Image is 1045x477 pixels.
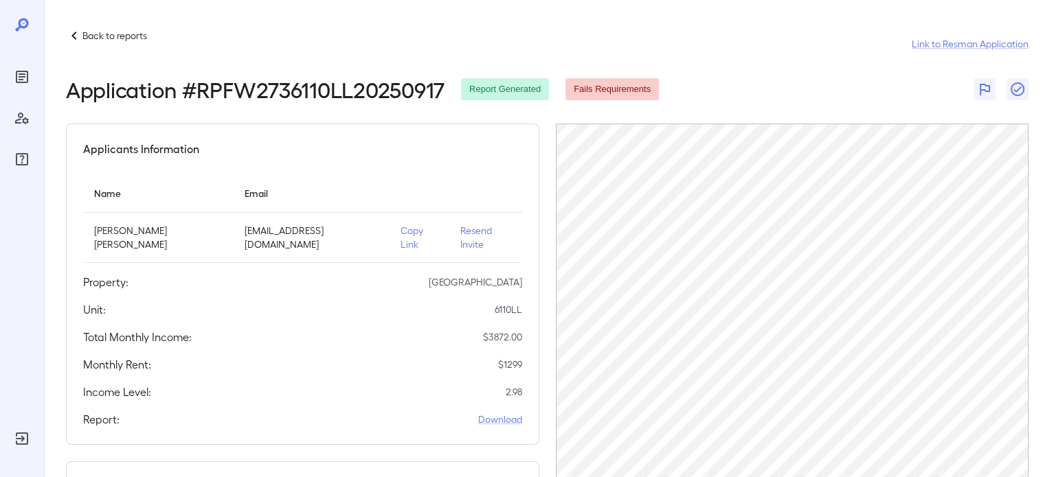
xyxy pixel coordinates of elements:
[11,148,33,170] div: FAQ
[83,356,151,373] h5: Monthly Rent:
[565,83,659,96] span: Fails Requirements
[478,412,522,426] a: Download
[66,77,445,102] h2: Application # RPFW2736110LL20250917
[82,29,147,43] p: Back to reports
[912,37,1029,51] a: Link to Resman Application
[461,83,549,96] span: Report Generated
[11,107,33,129] div: Manage Users
[83,411,120,428] h5: Report:
[83,141,199,157] h5: Applicants Information
[460,224,511,251] p: Resend Invite
[83,274,128,290] h5: Property:
[483,330,522,344] p: $ 3872.00
[83,301,106,318] h5: Unit:
[11,66,33,88] div: Reports
[1007,78,1029,100] button: Close Report
[974,78,996,100] button: Flag Report
[506,385,522,399] p: 2.98
[83,174,234,213] th: Name
[234,174,390,213] th: Email
[83,174,522,263] table: simple table
[83,329,192,345] h5: Total Monthly Income:
[94,224,223,251] p: [PERSON_NAME] [PERSON_NAME]
[498,358,522,371] p: $ 1299
[401,224,438,251] p: Copy Link
[245,224,379,251] p: [EMAIL_ADDRESS][DOMAIN_NAME]
[83,384,151,400] h5: Income Level:
[11,428,33,450] div: Log Out
[429,275,522,289] p: [GEOGRAPHIC_DATA]
[495,303,522,316] p: 6110LL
